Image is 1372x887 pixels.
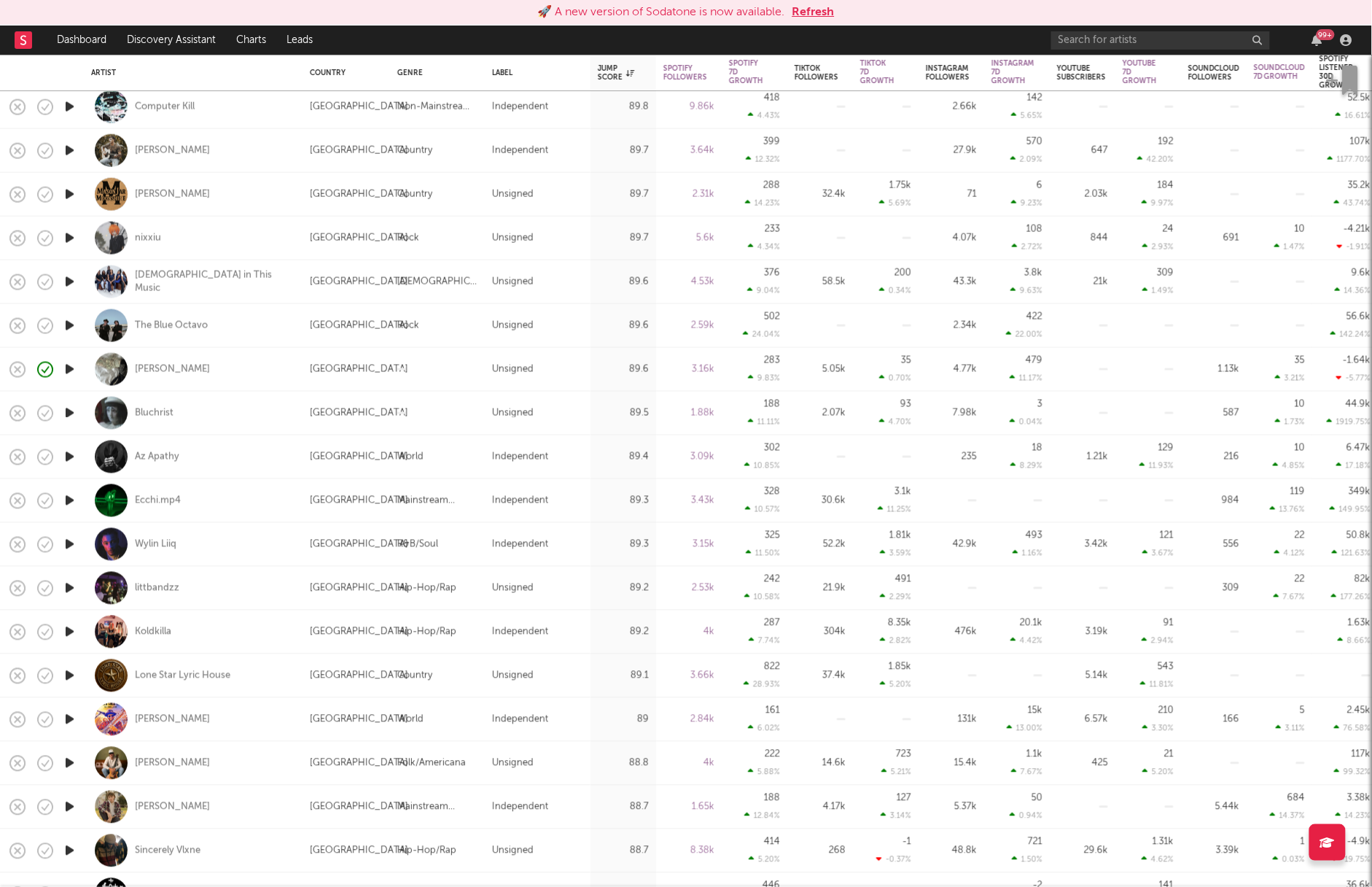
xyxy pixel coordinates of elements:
[926,64,970,82] div: Instagram Followers
[878,505,911,514] div: 11.25 %
[663,360,714,378] div: 3.16k
[1006,330,1042,339] div: 22.00 %
[1273,461,1305,470] div: 4.85 %
[763,137,780,147] div: 399
[492,667,534,684] div: Unsigned
[1158,443,1174,453] div: 129
[764,356,780,365] div: 283
[1137,155,1174,164] div: 42.20 %
[1188,579,1239,597] div: 309
[901,356,911,365] div: 35
[310,623,408,640] div: [GEOGRAPHIC_DATA]
[226,26,276,55] a: Charts
[310,360,408,378] div: [GEOGRAPHIC_DATA]
[397,623,456,640] div: Hip-Hop/Rap
[1346,531,1371,541] div: 50.8k
[1057,448,1108,465] div: 1.21k
[1274,549,1305,558] div: 4.12 %
[1026,225,1042,234] div: 108
[1158,662,1174,672] div: 543
[745,198,780,208] div: 14.23 %
[1057,185,1108,203] div: 2.03k
[135,406,174,419] a: Bluchrist
[598,448,649,465] div: 89.4
[926,710,977,728] div: 131k
[926,535,977,553] div: 42.9k
[1026,137,1042,147] div: 570
[1270,505,1305,514] div: 13.76 %
[598,64,634,82] div: Jump Score
[1024,268,1042,278] div: 3.8k
[926,273,977,290] div: 43.3k
[1142,549,1174,558] div: 3.67 %
[663,317,714,334] div: 2.59k
[1158,181,1174,190] div: 184
[1057,64,1106,82] div: YouTube Subscribers
[276,26,323,55] a: Leads
[1334,198,1371,208] div: 43.74 %
[117,26,226,55] a: Discovery Assistant
[1275,417,1305,427] div: 1.73 %
[1142,286,1174,295] div: 1.49 %
[1346,443,1371,453] div: 6.47k
[492,185,534,203] div: Unsigned
[310,404,408,422] div: [GEOGRAPHIC_DATA]
[135,713,210,726] div: [PERSON_NAME]
[598,535,649,553] div: 89.3
[135,231,161,244] a: nixxiu
[926,229,977,247] div: 4.07k
[598,185,649,203] div: 89.7
[1344,225,1371,234] div: -4.21k
[764,93,780,103] div: 418
[763,181,780,190] div: 288
[880,636,911,646] div: 2.82 %
[1327,417,1371,427] div: 1919.75 %
[764,619,780,628] div: 287
[764,662,780,672] div: 822
[310,448,408,465] div: [GEOGRAPHIC_DATA]
[1123,59,1157,85] div: YouTube 7D Growth
[1032,443,1042,453] div: 18
[1295,575,1305,584] div: 22
[795,623,846,640] div: 304k
[135,669,230,682] a: Lone Star Lyric House
[795,360,846,378] div: 5.05k
[1336,461,1371,470] div: 17.18 %
[397,273,478,290] div: [DEMOGRAPHIC_DATA]
[598,579,649,597] div: 89.2
[1057,667,1108,684] div: 5.14k
[310,142,408,159] div: [GEOGRAPHIC_DATA]
[663,185,714,203] div: 2.31k
[135,187,210,201] a: [PERSON_NAME]
[492,98,548,115] div: Independent
[880,592,911,602] div: 2.29 %
[765,225,780,234] div: 233
[1312,34,1322,46] button: 99+
[135,319,208,332] a: The Blue Octavo
[397,185,432,203] div: Country
[1010,155,1042,164] div: 2.09 %
[492,142,548,159] div: Independent
[1349,487,1371,497] div: 349k
[310,667,408,684] div: [GEOGRAPHIC_DATA]
[1350,137,1371,147] div: 107k
[663,623,714,640] div: 4k
[889,181,911,190] div: 1.75k
[1026,312,1042,322] div: 422
[1037,400,1042,409] div: 3
[492,710,548,728] div: Independent
[1188,492,1239,509] div: 984
[1330,505,1371,514] div: 149.95 %
[397,229,419,247] div: Rock
[1275,373,1305,383] div: 3.21 %
[492,448,548,465] div: Independent
[663,273,714,290] div: 4.53k
[795,667,846,684] div: 37.4k
[1336,111,1371,120] div: 16.61 %
[765,706,780,716] div: 161
[795,404,846,422] div: 2.07k
[1338,636,1371,646] div: 8.66 %
[1142,198,1174,208] div: 9.97 %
